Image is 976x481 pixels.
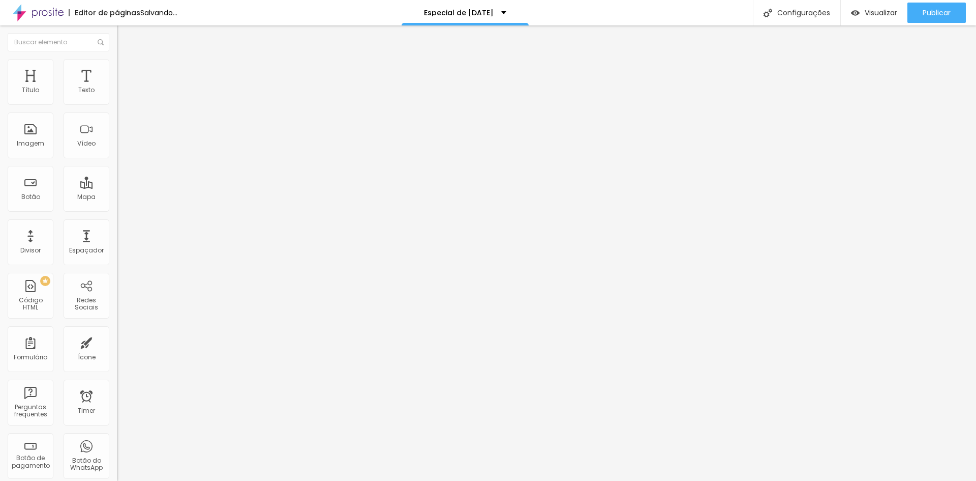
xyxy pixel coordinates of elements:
[851,9,860,17] img: view-1.svg
[10,455,50,469] div: Botão de pagamento
[22,87,39,94] div: Título
[17,140,44,147] div: Imagem
[841,3,907,23] button: Visualizar
[66,457,106,472] div: Botão do WhatsApp
[764,9,772,17] img: Icone
[77,193,96,201] div: Mapa
[14,354,47,361] div: Formulário
[10,297,50,312] div: Código HTML
[10,404,50,418] div: Perguntas frequentes
[8,33,109,51] input: Buscar elemento
[66,297,106,312] div: Redes Sociais
[77,140,96,147] div: Vídeo
[69,247,104,254] div: Espaçador
[78,407,95,414] div: Timer
[78,354,96,361] div: Ícone
[923,9,951,17] span: Publicar
[20,247,41,254] div: Divisor
[98,39,104,45] img: Icone
[78,87,95,94] div: Texto
[907,3,966,23] button: Publicar
[69,9,140,16] div: Editor de páginas
[424,9,494,16] p: Especial de [DATE]
[117,25,976,481] iframe: Editor
[140,9,177,16] div: Salvando...
[865,9,897,17] span: Visualizar
[21,193,40,201] div: Botão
